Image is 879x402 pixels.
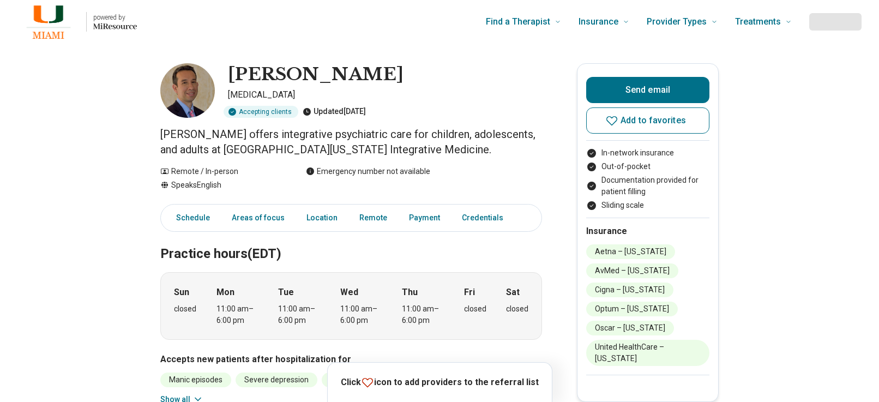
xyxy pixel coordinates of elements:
div: 11:00 am – 6:00 pm [402,303,444,326]
li: Aetna – [US_STATE] [586,244,675,259]
span: Add to favorites [621,116,686,125]
li: Manic episodes [160,373,231,387]
div: Updated [DATE] [303,106,366,118]
li: United HealthCare – [US_STATE] [586,340,709,366]
p: [PERSON_NAME] offers integrative psychiatric care for children, adolescents, and adults at [GEOGR... [160,127,542,157]
span: Insurance [579,14,618,29]
div: Emergency number not available [306,166,430,177]
li: Documentation provided for patient filling [586,175,709,197]
p: Click icon to add providers to the referral list [341,375,539,389]
span: Treatments [735,14,781,29]
button: Send email [586,77,709,103]
strong: Sun [174,286,189,299]
div: closed [174,303,196,315]
div: closed [464,303,486,315]
strong: Wed [340,286,358,299]
a: Areas of focus [225,207,291,229]
a: Credentials [455,207,516,229]
a: Payment [402,207,447,229]
div: Speaks English [160,179,284,191]
li: Sliding scale [586,200,709,211]
h2: Insurance [586,225,709,238]
img: Hugh Humphery, Psychiatrist [160,63,215,118]
li: Out-of-pocket [586,161,709,172]
div: When does the program meet? [160,272,542,340]
li: Optum – [US_STATE] [586,302,678,316]
li: Cigna – [US_STATE] [586,283,673,297]
a: Home page [17,4,137,39]
div: 11:00 am – 6:00 pm [216,303,258,326]
span: Find a Therapist [486,14,550,29]
strong: Fri [464,286,475,299]
a: Location [300,207,344,229]
div: Accepting clients [224,106,298,118]
strong: Sat [506,286,520,299]
ul: Payment options [586,147,709,211]
div: 11:00 am – 6:00 pm [340,303,382,326]
li: Self-harming behavior [322,373,417,387]
a: Schedule [163,207,216,229]
h2: Practice hours (EDT) [160,219,542,263]
div: Remote / In-person [160,166,284,177]
p: powered by [93,13,137,22]
div: closed [506,303,528,315]
li: AvMed – [US_STATE] [586,263,678,278]
li: In-network insurance [586,147,709,159]
strong: Mon [216,286,234,299]
div: 11:00 am – 6:00 pm [278,303,320,326]
li: Oscar – [US_STATE] [586,321,674,335]
strong: Thu [402,286,418,299]
h3: Accepts new patients after hospitalization for [160,353,542,366]
p: [MEDICAL_DATA] [228,88,542,101]
a: Remote [353,207,394,229]
span: Provider Types [647,14,707,29]
li: Severe depression [236,373,317,387]
button: Add to favorites [586,107,709,134]
strong: Tue [278,286,294,299]
h1: [PERSON_NAME] [228,63,404,86]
